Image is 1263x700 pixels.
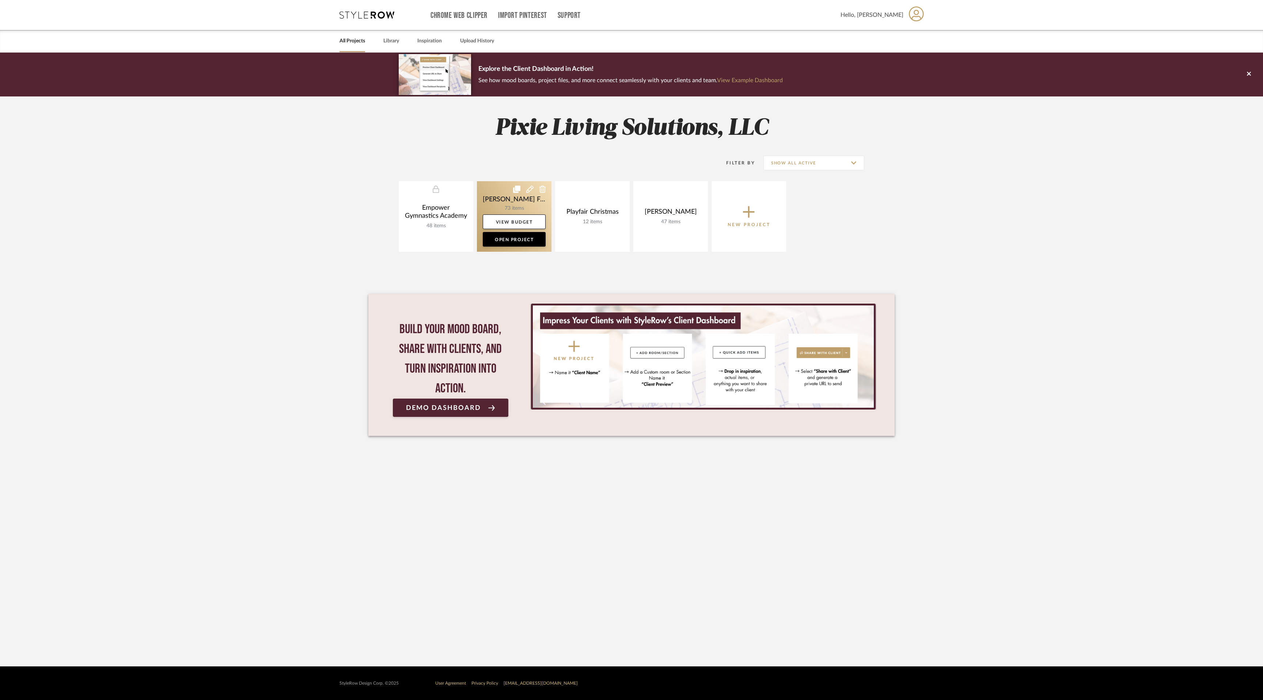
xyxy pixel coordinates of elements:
[483,232,546,247] a: Open Project
[561,208,624,219] div: Playfair Christmas
[431,12,488,19] a: Chrome Web Clipper
[639,208,702,219] div: [PERSON_NAME]
[383,36,399,46] a: Library
[558,12,581,19] a: Support
[393,320,508,399] div: Build your mood board, share with clients, and turn inspiration into action.
[340,681,399,686] div: StyleRow Design Corp. ©2025
[530,304,876,410] div: 0
[368,115,895,142] h2: Pixie Living Solutions, LLC
[399,54,471,95] img: d5d033c5-7b12-40c2-a960-1ecee1989c38.png
[417,36,442,46] a: Inspiration
[728,221,770,228] p: New Project
[639,219,702,225] div: 47 items
[712,181,786,252] button: New Project
[393,399,508,417] a: Demo Dashboard
[717,159,755,167] div: Filter By
[561,219,624,225] div: 12 items
[406,404,481,411] span: Demo Dashboard
[498,12,547,19] a: Import Pinterest
[405,223,467,229] div: 48 items
[533,305,874,408] img: StyleRow_Client_Dashboard_Banner__1_.png
[478,64,783,75] p: Explore the Client Dashboard in Action!
[717,77,783,83] a: View Example Dashboard
[504,681,578,685] a: [EMAIL_ADDRESS][DOMAIN_NAME]
[478,75,783,85] p: See how mood boards, project files, and more connect seamlessly with your clients and team.
[340,36,365,46] a: All Projects
[841,11,903,19] span: Hello, [PERSON_NAME]
[460,36,494,46] a: Upload History
[405,204,467,223] div: Empower Gymnastics Academy
[471,681,498,685] a: Privacy Policy
[435,681,466,685] a: User Agreement
[483,214,546,229] a: View Budget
